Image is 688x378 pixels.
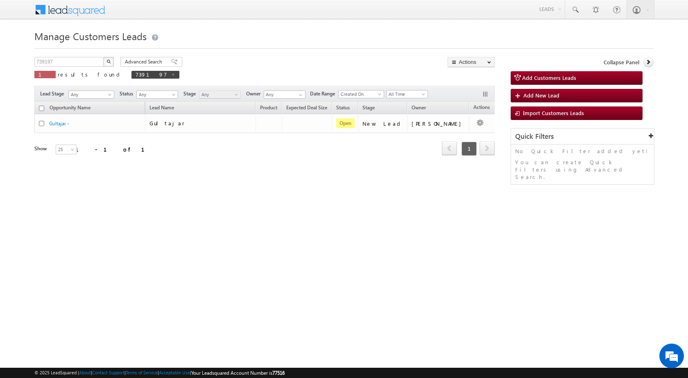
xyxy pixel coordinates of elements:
[56,145,77,154] a: 25
[282,103,331,114] a: Expected Deal Size
[604,59,639,66] span: Collapse Panel
[199,91,241,99] a: Any
[515,158,650,181] p: You can create Quick Filters using Advanced Search.
[34,369,285,377] span: © 2025 LeadSquared | | | | |
[339,91,381,98] span: Created On
[310,90,338,97] span: Date Range
[286,104,327,111] span: Expected Deal Size
[79,370,91,375] a: About
[462,142,477,156] span: 1
[442,142,457,155] a: prev
[523,92,559,99] span: Add New Lead
[294,91,305,99] a: Show All Items
[149,120,185,127] span: Gultajar
[332,103,354,114] a: Status
[336,118,355,128] span: Open
[448,57,495,67] button: Actions
[56,146,78,153] span: 25
[34,29,147,43] span: Manage Customers Leads
[120,90,136,97] span: Status
[199,91,238,98] span: Any
[183,90,199,97] span: Stage
[69,91,111,98] span: Any
[387,91,425,98] span: All Time
[136,91,178,99] a: Any
[75,145,154,154] div: 1 - 1 of 1
[159,370,190,375] a: Acceptable Use
[38,71,52,78] span: 1
[50,104,91,111] span: Opportunity Name
[362,120,403,127] div: New Lead
[386,90,428,98] a: All Time
[126,370,158,375] a: Terms of Service
[272,370,285,376] span: 77516
[145,103,178,114] span: Lead Name
[522,74,576,81] span: Add Customers Leads
[523,109,584,116] span: Import Customers Leads
[58,71,123,78] span: results found
[191,370,285,376] span: Your Leadsquared Account Number is
[68,91,114,99] a: Any
[358,103,379,114] a: Stage
[362,104,375,111] span: Stage
[480,142,495,155] a: next
[442,141,457,155] span: prev
[125,58,165,66] span: Advanced Search
[264,91,306,99] input: Type to Search
[511,129,654,145] div: Quick Filters
[45,103,95,114] a: Opportunity Name
[34,145,49,152] div: Show
[469,103,494,113] span: Actions
[137,91,176,98] span: Any
[480,141,495,155] span: next
[136,71,167,78] span: 739197
[260,104,277,111] span: Product
[92,370,124,375] a: Contact Support
[49,120,69,127] a: Gultajar -
[338,90,384,98] a: Created On
[246,90,264,97] span: Owner
[412,104,426,111] span: Owner
[412,120,465,127] div: [PERSON_NAME]
[40,90,67,97] span: Lead Stage
[515,147,650,155] p: No Quick Filter added yet!
[39,106,44,111] input: Check all records
[106,59,111,63] img: Search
